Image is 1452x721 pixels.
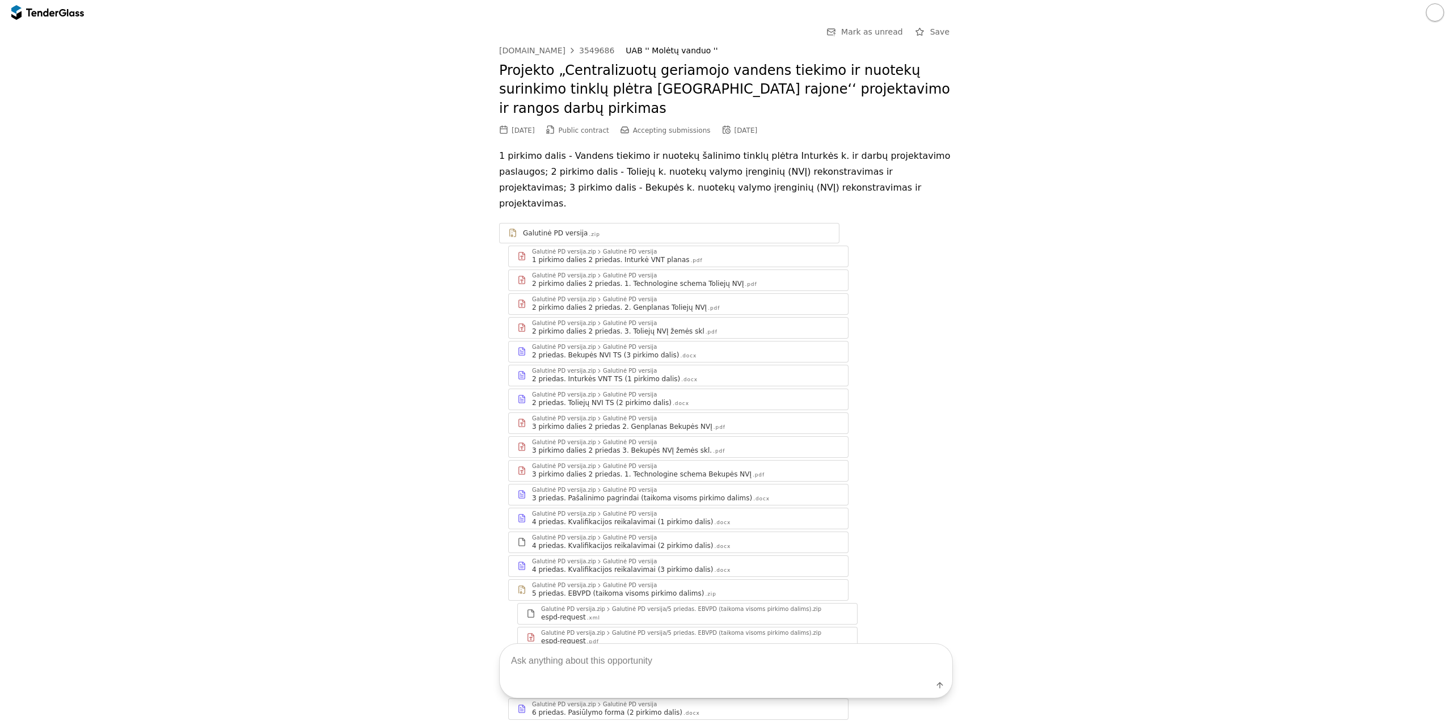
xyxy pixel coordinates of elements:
[691,257,703,264] div: .pdf
[499,47,565,54] div: [DOMAIN_NAME]
[508,246,849,267] a: Galutinė PD versija.zipGalutinė PD versija1 pirkimo dalies 2 priedas. Inturkė VNT planas.pdf
[532,279,744,288] div: 2 pirkimo dalies 2 priedas. 1. Technologine schema Toliejų NVĮ
[603,368,657,374] div: Galutinė PD versija
[930,27,949,36] span: Save
[508,341,849,362] a: Galutinė PD versija.zipGalutinė PD versija2 priedas. Bekupės NVI TS (3 pirkimo dalis).docx
[532,559,596,564] div: Galutinė PD versija.zip
[603,297,657,302] div: Galutinė PD versija
[753,471,765,479] div: .pdf
[532,344,596,350] div: Galutinė PD versija.zip
[589,231,600,238] div: .zip
[508,365,849,386] a: Galutinė PD versija.zipGalutinė PD versija2 priedas. Inturkės VNT TS (1 pirkimo dalis).docx
[823,25,906,39] button: Mark as unread
[912,25,953,39] button: Save
[603,511,657,517] div: Galutinė PD versija
[532,422,712,431] div: 3 pirkimo dalies 2 priedas 2. Genplanas Bekupės NVĮ
[508,317,849,339] a: Galutinė PD versija.zipGalutinė PD versija2 pirkimo dalies 2 priedas. 3. Toliejų NVĮ žemės skl.pdf
[512,127,535,134] div: [DATE]
[603,273,657,279] div: Galutinė PD versija
[532,416,596,421] div: Galutinė PD versija.zip
[603,487,657,493] div: Galutinė PD versija
[603,559,657,564] div: Galutinė PD versija
[714,519,731,526] div: .docx
[532,321,596,326] div: Galutinė PD versija.zip
[705,591,716,598] div: .zip
[559,127,609,134] span: Public contract
[603,249,657,255] div: Galutinė PD versija
[532,273,596,279] div: Galutinė PD versija.zip
[532,535,596,541] div: Galutinė PD versija.zip
[508,484,849,505] a: Galutinė PD versija.zipGalutinė PD versija3 priedas. Pašalinimo pagrindai (taikoma visoms pirkimo...
[499,148,953,212] p: 1 pirkimo dalis - Vandens tiekimo ir nuotekų šalinimo tinklų plėtra Inturkės k. ir darbų projekta...
[532,392,596,398] div: Galutinė PD versija.zip
[508,389,849,410] a: Galutinė PD versija.zipGalutinė PD versija2 priedas. Toliejų NVI TS (2 pirkimo dalis).docx
[532,470,752,479] div: 3 pirkimo dalies 2 priedas. 1. Technologine schema Bekupės NVĮ
[532,463,596,469] div: Galutinė PD versija.zip
[532,494,752,503] div: 3 priedas. Pašalinimo pagrindai (taikoma visoms pirkimo dalims)
[713,448,725,455] div: .pdf
[633,127,711,134] span: Accepting submissions
[508,293,849,315] a: Galutinė PD versija.zipGalutinė PD versija2 pirkimo dalies 2 priedas. 2. Genplanas Toliejų NVĮ.pdf
[508,269,849,291] a: Galutinė PD versija.zipGalutinė PD versija2 pirkimo dalies 2 priedas. 1. Technologine schema Toli...
[541,606,605,612] div: Galutinė PD versija.zip
[714,543,731,550] div: .docx
[532,446,712,455] div: 3 pirkimo dalies 2 priedas 3. Bekupės NVĮ žemės skl.
[603,463,657,469] div: Galutinė PD versija
[673,400,689,407] div: .docx
[841,27,903,36] span: Mark as unread
[603,344,657,350] div: Galutinė PD versija
[735,127,758,134] div: [DATE]
[499,223,839,243] a: Galutinė PD versija.zip
[603,535,657,541] div: Galutinė PD versija
[745,281,757,288] div: .pdf
[626,46,941,56] div: UAB '' Molėtų vanduo ''
[532,511,596,517] div: Galutinė PD versija.zip
[499,46,614,55] a: [DOMAIN_NAME]3549686
[532,303,707,312] div: 2 pirkimo dalies 2 priedas. 2. Genplanas Toliejų NVĮ
[532,327,704,336] div: 2 pirkimo dalies 2 priedas. 3. Toliejų NVĮ žemės skl
[517,603,858,625] a: Galutinė PD versija.zipGalutinė PD versija/5 priedas. EBVPD (taikoma visoms pirkimo dalims).zipes...
[499,61,953,119] h2: Projekto „Centralizuotų geriamojo vandens tiekimo ir nuotekų surinkimo tinklų plėtra [GEOGRAPHIC_...
[508,532,849,553] a: Galutinė PD versija.zipGalutinė PD versija4 priedas. Kvalifikacijos reikalavimai (2 pirkimo dalis...
[708,305,720,312] div: .pdf
[681,376,698,383] div: .docx
[603,392,657,398] div: Galutinė PD versija
[532,487,596,493] div: Galutinė PD versija.zip
[612,606,821,612] div: Galutinė PD versija/5 priedas. EBVPD (taikoma visoms pirkimo dalims).zip
[541,613,586,622] div: espd-request
[532,517,713,526] div: 4 priedas. Kvalifikacijos reikalavimai (1 pirkimo dalis)
[714,567,731,574] div: .docx
[603,416,657,421] div: Galutinė PD versija
[508,579,849,601] a: Galutinė PD versija.zipGalutinė PD versija5 priedas. EBVPD (taikoma visoms pirkimo dalims).zip
[508,412,849,434] a: Galutinė PD versija.zipGalutinė PD versija3 pirkimo dalies 2 priedas 2. Genplanas Bekupės NVĮ.pdf
[532,249,596,255] div: Galutinė PD versija.zip
[508,460,849,482] a: Galutinė PD versija.zipGalutinė PD versija3 pirkimo dalies 2 priedas. 1. Technologine schema Beku...
[603,583,657,588] div: Galutinė PD versija
[680,352,697,360] div: .docx
[532,398,672,407] div: 2 priedas. Toliejų NVI TS (2 pirkimo dalis)
[532,351,679,360] div: 2 priedas. Bekupės NVI TS (3 pirkimo dalis)
[706,328,717,336] div: .pdf
[603,440,657,445] div: Galutinė PD versija
[532,440,596,445] div: Galutinė PD versija.zip
[508,555,849,577] a: Galutinė PD versija.zipGalutinė PD versija4 priedas. Kvalifikacijos reikalavimai (3 pirkimo dalis...
[532,565,713,574] div: 4 priedas. Kvalifikacijos reikalavimai (3 pirkimo dalis)
[587,614,600,622] div: .xml
[532,583,596,588] div: Galutinė PD versija.zip
[579,47,614,54] div: 3549686
[532,368,596,374] div: Galutinė PD versija.zip
[508,436,849,458] a: Galutinė PD versija.zipGalutinė PD versija3 pirkimo dalies 2 priedas 3. Bekupės NVĮ žemės skl..pdf
[532,297,596,302] div: Galutinė PD versija.zip
[508,508,849,529] a: Galutinė PD versija.zipGalutinė PD versija4 priedas. Kvalifikacijos reikalavimai (1 pirkimo dalis...
[753,495,770,503] div: .docx
[714,424,725,431] div: .pdf
[532,541,713,550] div: 4 priedas. Kvalifikacijos reikalavimai (2 pirkimo dalis)
[532,374,680,383] div: 2 priedas. Inturkės VNT TS (1 pirkimo dalis)
[532,255,690,264] div: 1 pirkimo dalies 2 priedas. Inturkė VNT planas
[523,229,588,238] div: Galutinė PD versija
[603,321,657,326] div: Galutinė PD versija
[532,589,704,598] div: 5 priedas. EBVPD (taikoma visoms pirkimo dalims)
